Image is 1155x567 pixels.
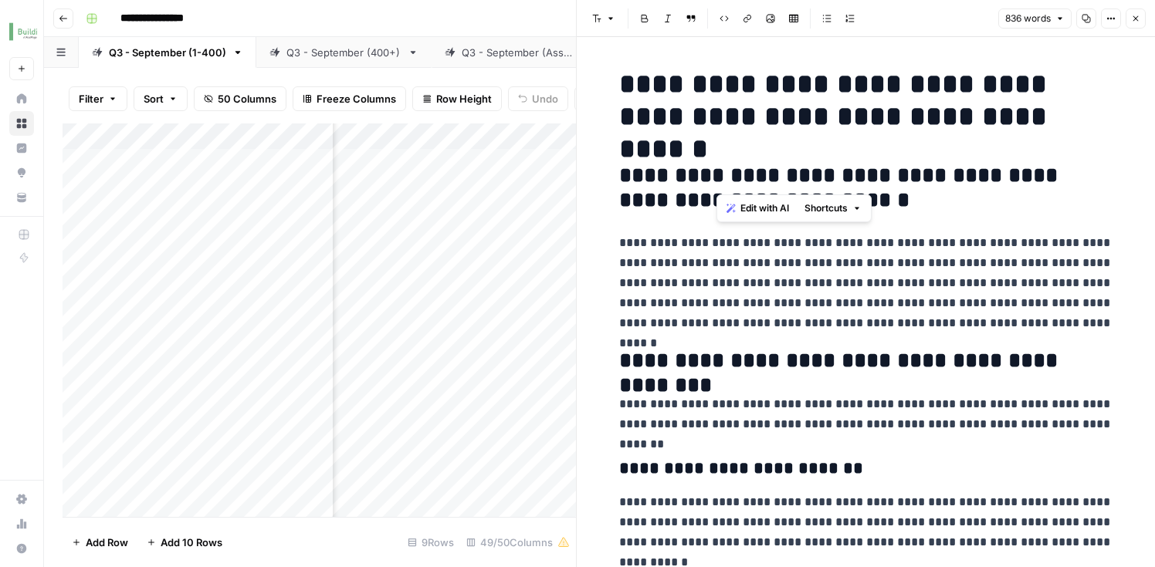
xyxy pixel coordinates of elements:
[9,111,34,136] a: Browse
[317,91,396,106] span: Freeze Columns
[412,86,502,111] button: Row Height
[720,198,795,218] button: Edit with AI
[69,86,127,111] button: Filter
[194,86,286,111] button: 50 Columns
[109,45,226,60] div: Q3 - September (1-400)
[532,91,558,106] span: Undo
[798,198,868,218] button: Shortcuts
[998,8,1072,29] button: 836 words
[9,487,34,511] a: Settings
[432,37,606,68] a: Q3 - September (Assn.)
[401,530,460,555] div: 9 Rows
[462,45,576,60] div: Q3 - September (Assn.)
[218,91,276,106] span: 50 Columns
[804,201,848,215] span: Shortcuts
[293,86,406,111] button: Freeze Columns
[9,12,34,51] button: Workspace: Buildium
[79,91,103,106] span: Filter
[9,185,34,210] a: Your Data
[86,535,128,550] span: Add Row
[134,86,188,111] button: Sort
[9,18,37,46] img: Buildium Logo
[79,37,256,68] a: Q3 - September (1-400)
[161,535,222,550] span: Add 10 Rows
[436,91,492,106] span: Row Height
[9,511,34,536] a: Usage
[740,201,789,215] span: Edit with AI
[9,136,34,160] a: Insights
[144,91,164,106] span: Sort
[9,536,34,561] button: Help + Support
[137,530,232,555] button: Add 10 Rows
[9,86,34,111] a: Home
[1005,12,1051,25] span: 836 words
[9,160,34,185] a: Opportunities
[508,86,568,111] button: Undo
[286,45,401,60] div: Q3 - September (400+)
[460,530,576,555] div: 49/50 Columns
[63,530,137,555] button: Add Row
[256,37,432,68] a: Q3 - September (400+)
